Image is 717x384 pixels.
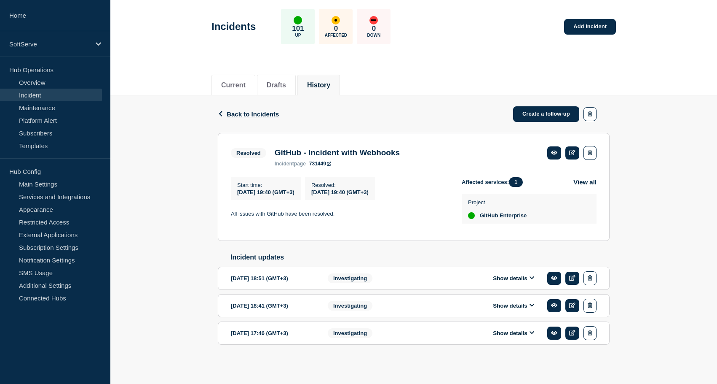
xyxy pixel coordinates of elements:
p: Project [468,199,527,206]
div: [DATE] 18:41 (GMT+3) [231,299,315,313]
div: [DATE] 17:46 (GMT+3) [231,326,315,340]
span: Investigating [328,301,372,311]
p: Up [295,33,301,38]
p: 0 [334,24,338,33]
button: View all [573,177,597,187]
p: Affected [325,33,347,38]
span: [DATE] 19:40 (GMT+3) [237,189,294,195]
span: Back to Incidents [227,111,279,118]
span: 1 [509,177,523,187]
p: Resolved : [311,182,369,188]
a: Add incident [564,19,616,35]
button: Current [221,81,246,89]
span: GitHub Enterprise [480,212,527,219]
span: Affected services: [462,177,527,187]
button: Show details [490,330,537,337]
span: [DATE] 19:40 (GMT+3) [311,189,369,195]
div: up [468,212,475,219]
p: Down [367,33,381,38]
h3: GitHub - Incident with Webhooks [275,148,400,157]
span: Investigating [328,328,372,338]
p: 101 [292,24,304,33]
span: Investigating [328,273,372,283]
h1: Incidents [211,21,256,32]
div: affected [332,16,340,24]
p: 0 [372,24,376,33]
div: down [369,16,378,24]
p: Start time : [237,182,294,188]
button: History [307,81,330,89]
span: Resolved [231,148,266,158]
button: Back to Incidents [218,111,279,118]
a: 731449 [309,161,331,167]
p: All issues with GitHub have been resolved. [231,210,448,218]
button: Show details [490,302,537,309]
div: [DATE] 18:51 (GMT+3) [231,271,315,285]
p: page [275,161,306,167]
p: SoftServe [9,41,90,48]
div: up [294,16,302,24]
button: Drafts [267,81,286,89]
a: Create a follow-up [513,106,579,122]
span: incident [275,161,294,167]
h2: Incident updates [230,254,610,261]
button: Show details [490,275,537,282]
